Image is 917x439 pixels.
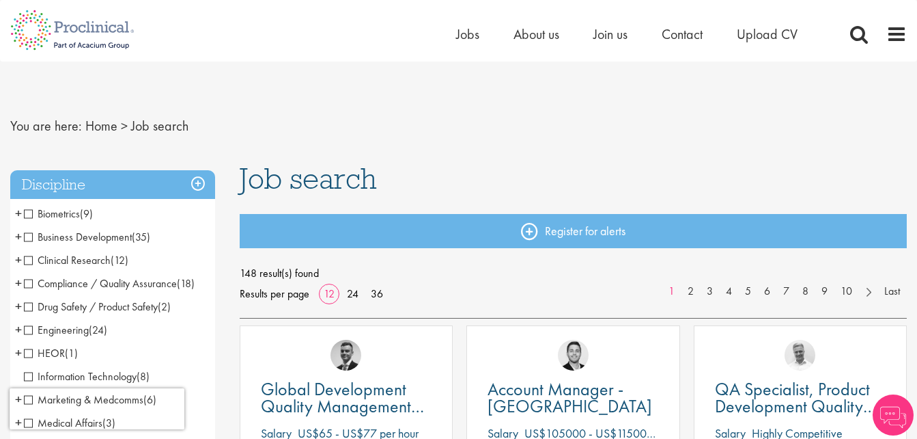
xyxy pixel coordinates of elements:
span: (8) [137,369,150,384]
span: + [15,203,22,224]
a: 1 [662,284,681,300]
span: Information Technology [24,369,150,384]
span: Account Manager - [GEOGRAPHIC_DATA] [488,377,652,418]
span: Compliance / Quality Assurance [24,276,177,291]
span: Business Development [24,230,150,244]
span: Drug Safety / Product Safety [24,300,171,314]
a: 10 [834,284,859,300]
a: Register for alerts [240,214,907,248]
span: (2) [158,300,171,314]
span: You are here: [10,117,82,135]
h3: Discipline [10,170,215,200]
a: Account Manager - [GEOGRAPHIC_DATA] [488,381,658,415]
span: + [15,343,22,363]
img: Chatbot [873,395,914,436]
img: Alex Bill [330,340,361,371]
span: (1) [65,346,78,360]
a: 12 [319,287,339,301]
span: + [15,319,22,340]
span: Engineering [24,323,107,337]
span: Clinical Research [24,253,128,267]
span: (18) [177,276,195,291]
span: Business Development [24,230,132,244]
span: + [15,226,22,247]
span: + [15,273,22,293]
a: 36 [366,287,388,301]
span: Compliance / Quality Assurance [24,276,195,291]
span: > [121,117,128,135]
span: (24) [89,323,107,337]
a: Jobs [456,25,479,43]
a: 2 [681,284,701,300]
span: Global Development Quality Management (GCP) [261,377,424,435]
a: About us [513,25,559,43]
span: + [15,250,22,270]
span: Job search [240,160,377,197]
span: Biometrics [24,207,80,221]
a: Last [877,284,907,300]
a: breadcrumb link [85,117,117,135]
span: (9) [80,207,93,221]
iframe: reCAPTCHA [10,388,184,429]
a: Contact [662,25,703,43]
a: 9 [815,284,834,300]
span: Job search [131,117,188,135]
img: Parker Jensen [558,340,589,371]
a: 6 [757,284,777,300]
a: 3 [700,284,720,300]
span: HEOR [24,346,78,360]
span: (35) [132,230,150,244]
span: Engineering [24,323,89,337]
img: Joshua Bye [785,340,815,371]
span: Information Technology [24,369,137,384]
a: Upload CV [737,25,798,43]
span: Biometrics [24,207,93,221]
span: HEOR [24,346,65,360]
span: Drug Safety / Product Safety [24,300,158,314]
a: 8 [795,284,815,300]
a: QA Specialist, Product Development Quality (PDQ) [715,381,886,415]
a: 7 [776,284,796,300]
a: 24 [342,287,363,301]
span: (12) [111,253,128,267]
a: 4 [719,284,739,300]
span: + [15,296,22,317]
span: QA Specialist, Product Development Quality (PDQ) [715,377,876,435]
a: Join us [593,25,627,43]
span: 148 result(s) found [240,263,907,284]
span: Results per page [240,284,309,304]
a: Global Development Quality Management (GCP) [261,381,432,415]
a: 5 [738,284,758,300]
span: Clinical Research [24,253,111,267]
